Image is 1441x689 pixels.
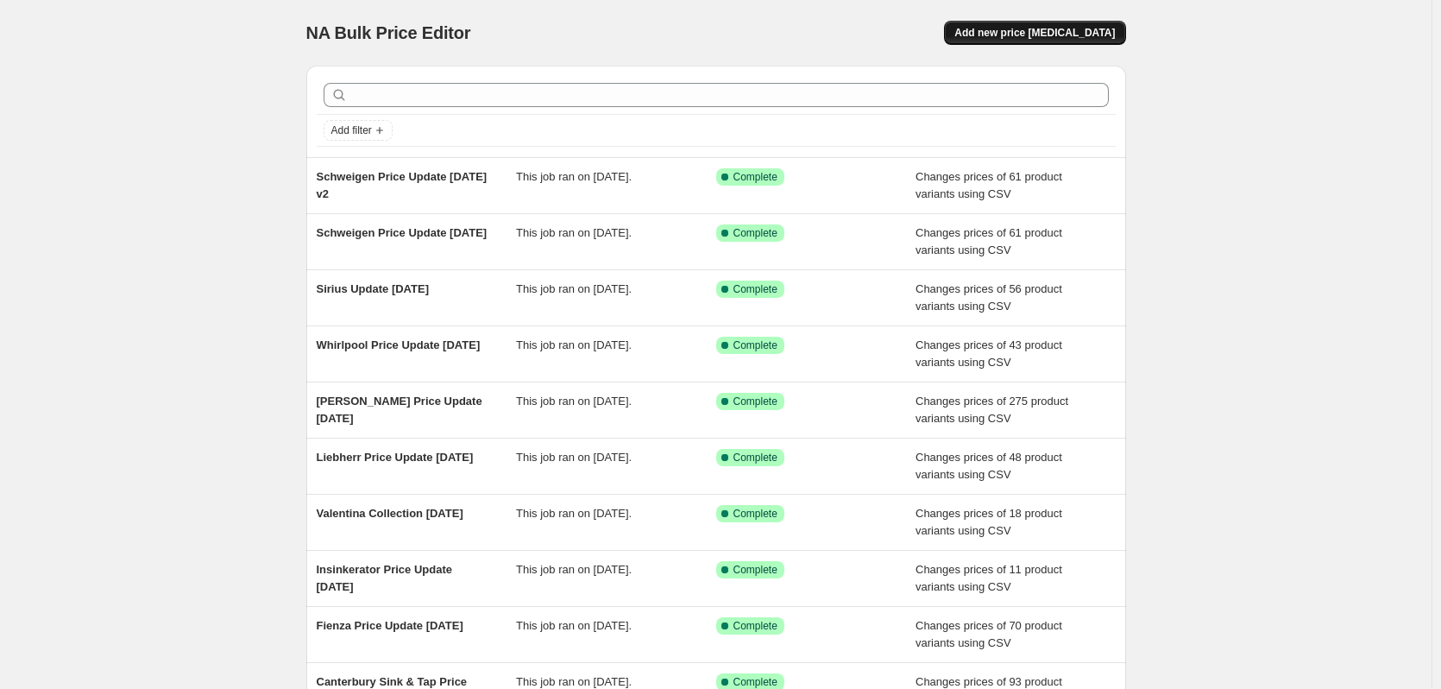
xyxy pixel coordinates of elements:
[733,451,777,465] span: Complete
[516,395,632,408] span: This job ran on [DATE].
[516,170,632,183] span: This job ran on [DATE].
[317,619,463,632] span: Fienza Price Update [DATE]
[954,26,1115,40] span: Add new price [MEDICAL_DATA]
[916,395,1068,425] span: Changes prices of 275 product variants using CSV
[317,395,482,425] span: [PERSON_NAME] Price Update [DATE]
[317,563,453,593] span: Insinkerator Price Update [DATE]
[944,21,1125,45] button: Add new price [MEDICAL_DATA]
[317,451,474,464] span: Liebherr Price Update [DATE]
[516,675,632,688] span: This job ran on [DATE].
[516,619,632,632] span: This job ran on [DATE].
[733,395,777,408] span: Complete
[733,226,777,240] span: Complete
[516,507,632,520] span: This job ran on [DATE].
[324,120,393,141] button: Add filter
[317,507,463,520] span: Valentina Collection [DATE]
[916,563,1062,593] span: Changes prices of 11 product variants using CSV
[916,338,1062,369] span: Changes prices of 43 product variants using CSV
[306,23,471,42] span: NA Bulk Price Editor
[916,282,1062,313] span: Changes prices of 56 product variants using CSV
[916,451,1062,481] span: Changes prices of 48 product variants using CSV
[916,170,1062,200] span: Changes prices of 61 product variants using CSV
[516,451,632,464] span: This job ran on [DATE].
[331,123,372,137] span: Add filter
[733,619,777,633] span: Complete
[516,563,632,576] span: This job ran on [DATE].
[733,675,777,689] span: Complete
[317,170,488,200] span: Schweigen Price Update [DATE] v2
[516,226,632,239] span: This job ran on [DATE].
[733,507,777,521] span: Complete
[317,338,481,351] span: Whirlpool Price Update [DATE]
[516,282,632,295] span: This job ran on [DATE].
[516,338,632,351] span: This job ran on [DATE].
[733,338,777,352] span: Complete
[317,282,430,295] span: Sirius Update [DATE]
[916,507,1062,537] span: Changes prices of 18 product variants using CSV
[916,619,1062,649] span: Changes prices of 70 product variants using CSV
[733,170,777,184] span: Complete
[916,226,1062,256] span: Changes prices of 61 product variants using CSV
[733,563,777,577] span: Complete
[317,226,488,239] span: Schweigen Price Update [DATE]
[733,282,777,296] span: Complete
